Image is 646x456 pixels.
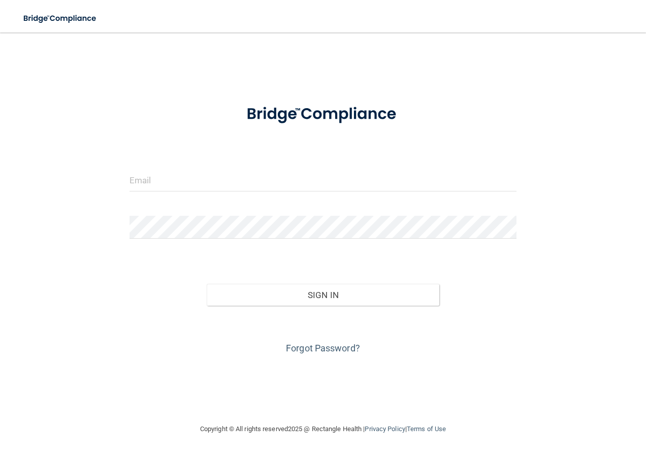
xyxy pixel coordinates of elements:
[407,425,446,433] a: Terms of Use
[286,343,360,353] a: Forgot Password?
[230,93,416,135] img: bridge_compliance_login_screen.278c3ca4.svg
[130,169,517,191] input: Email
[365,425,405,433] a: Privacy Policy
[15,8,106,29] img: bridge_compliance_login_screen.278c3ca4.svg
[138,413,508,445] div: Copyright © All rights reserved 2025 @ Rectangle Health | |
[207,284,439,306] button: Sign In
